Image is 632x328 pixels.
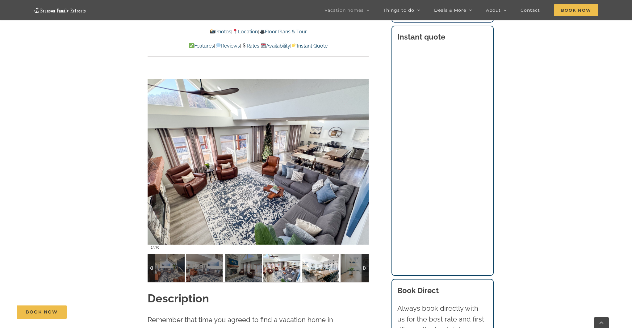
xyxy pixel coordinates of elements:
a: Rates [241,43,259,49]
img: 💬 [216,43,221,48]
img: 🎥 [260,29,265,34]
img: Skye-Retreat-at-Table-Rock-Lake-1005-Edit-scaled.jpg-nggid042784-ngg0dyn-120x90-00f0w010c011r110f... [225,254,262,282]
a: Reviews [215,43,240,49]
img: 00-Skye-Retreat-at-Table-Rock-Lake-1028-scaled.jpg-nggid042777-ngg0dyn-120x90-00f0w010c011r110f11... [263,254,300,282]
a: Instant Quote [291,43,328,49]
strong: Description [148,292,209,305]
a: Photos [210,29,231,35]
span: Things to do [383,8,414,12]
img: 00-Skye-Retreat-at-Table-Rock-Lake-1020-scaled.jpg-nggid042776-ngg0dyn-120x90-00f0w010c011r110f11... [186,254,223,282]
img: ✅ [189,43,194,48]
p: | | | | [148,42,369,50]
img: 📸 [210,29,215,34]
iframe: Booking/Inquiry Widget [397,49,488,260]
img: 026-Skye-Retreat-Branson-Family-Retreats-Table-Rock-Lake-vacation-home-1297-scaled.jpg-nggid04250... [302,254,339,282]
a: Availability [261,43,290,49]
span: Book Now [26,309,58,315]
span: Contact [521,8,540,12]
span: Deals & More [434,8,466,12]
a: Book Now [17,305,67,319]
img: 👉 [292,43,297,48]
a: Location [232,29,258,35]
span: Vacation homes [324,8,364,12]
b: Book Direct [397,286,439,295]
span: Book Now [554,4,598,16]
p: | | [148,28,369,36]
img: 028a-Skye-Retreat-Branson-Family-Retreats-Table-Rock-Lake-vacation-home-1299-scaled.jpg-nggid0425... [341,254,378,282]
a: Features [189,43,214,49]
img: 📆 [261,43,266,48]
img: 📍 [233,29,238,34]
img: 💲 [241,43,246,48]
strong: Instant quote [397,32,445,41]
a: Floor Plans & Tour [259,29,307,35]
span: About [486,8,501,12]
img: Branson Family Retreats Logo [34,6,86,14]
img: Skye-Retreat-at-Table-Rock-Lake-3006-scaled.jpg-nggid042993-ngg0dyn-120x90-00f0w010c011r110f110r0... [148,254,185,282]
